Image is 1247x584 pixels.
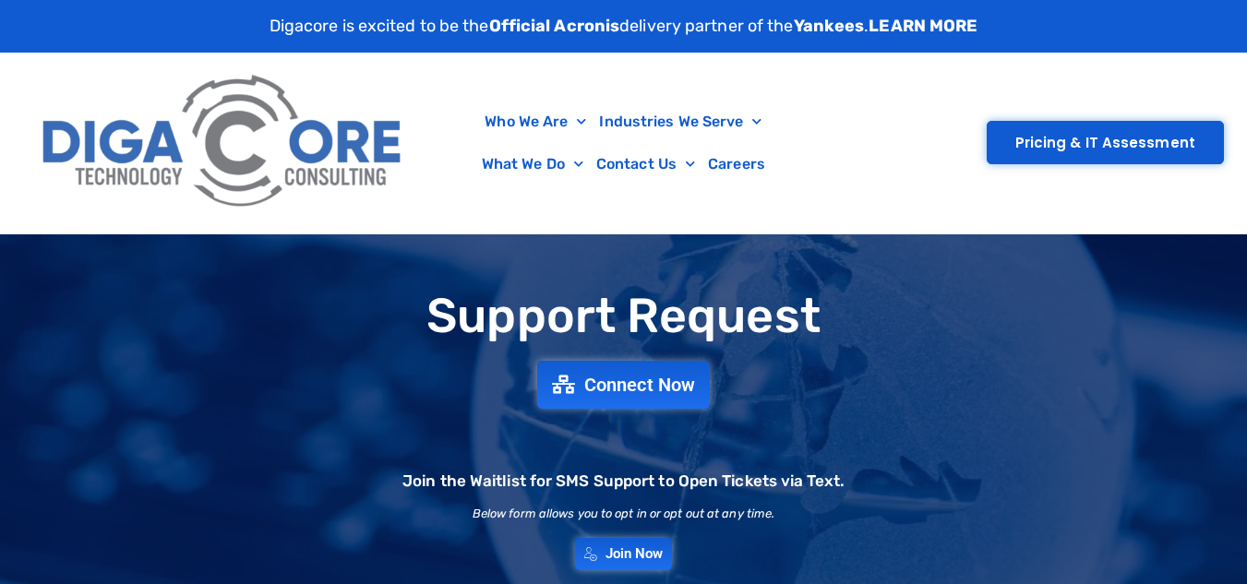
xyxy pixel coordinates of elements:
h2: Below form allows you to opt in or opt out at any time. [473,507,775,519]
span: Pricing & IT Assessment [1015,136,1195,149]
h1: Support Request [9,290,1238,342]
strong: Official Acronis [489,16,620,36]
p: Digacore is excited to be the delivery partner of the . [270,14,978,39]
a: Connect Now [537,361,710,409]
a: Contact Us [590,143,701,185]
a: Join Now [575,538,673,570]
a: Who We Are [478,101,593,143]
a: What We Do [475,143,590,185]
strong: Yankees [794,16,865,36]
h2: Join the Waitlist for SMS Support to Open Tickets via Text. [402,473,845,489]
span: Connect Now [584,375,695,394]
nav: Menu [424,101,824,185]
a: Pricing & IT Assessment [987,121,1224,164]
a: Industries We Serve [593,101,768,143]
img: Digacore Logo [32,62,414,224]
a: Careers [701,143,772,185]
a: LEARN MORE [869,16,977,36]
span: Join Now [606,547,664,561]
